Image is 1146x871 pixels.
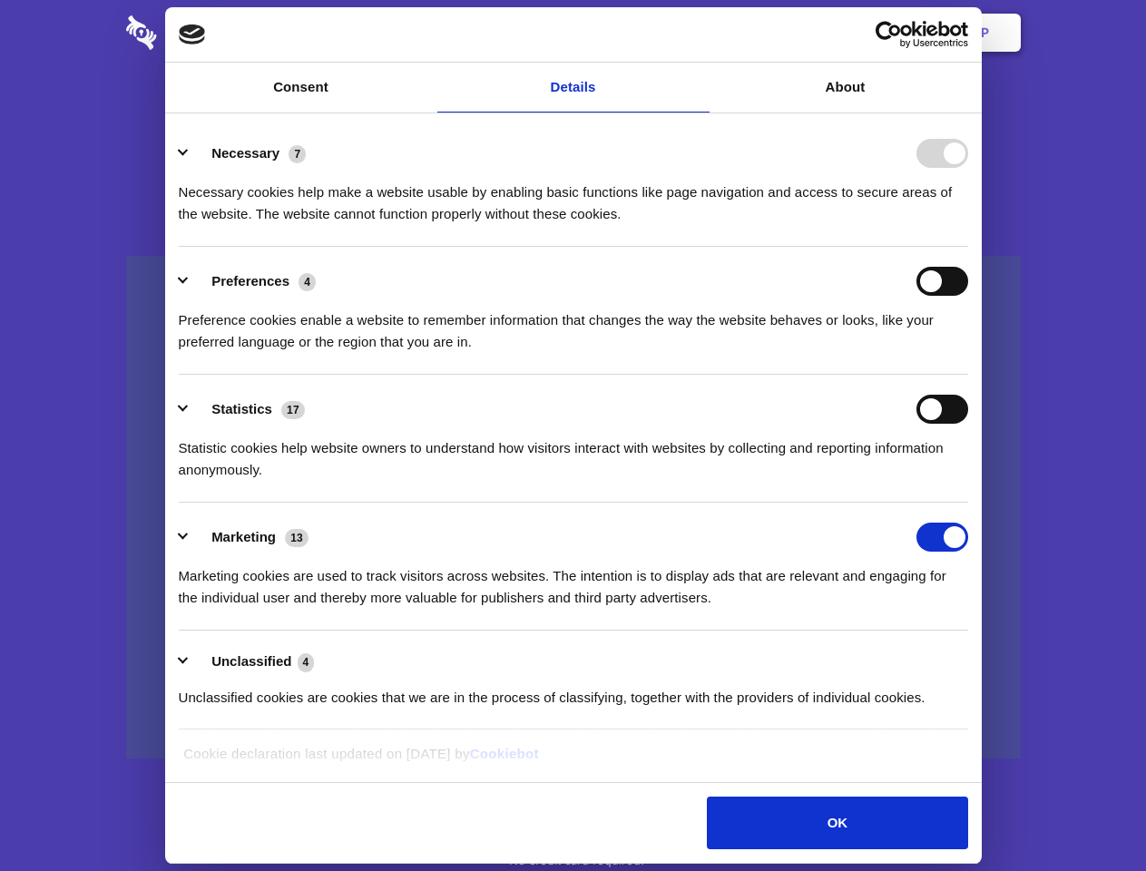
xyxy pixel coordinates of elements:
label: Marketing [211,529,276,544]
img: logo [179,24,206,44]
div: Unclassified cookies are cookies that we are in the process of classifying, together with the pro... [179,673,968,709]
button: Necessary (7) [179,139,318,168]
button: Statistics (17) [179,395,317,424]
div: Statistic cookies help website owners to understand how visitors interact with websites by collec... [179,424,968,481]
a: Consent [165,63,437,113]
a: Pricing [533,5,612,61]
label: Statistics [211,401,272,416]
label: Necessary [211,145,279,161]
div: Marketing cookies are used to track visitors across websites. The intention is to display ads tha... [179,552,968,609]
button: OK [707,797,967,849]
button: Unclassified (4) [179,651,326,673]
span: 7 [289,145,306,163]
a: Contact [736,5,819,61]
h1: Eliminate Slack Data Loss. [126,82,1021,147]
a: Login [823,5,902,61]
img: logo-wordmark-white-trans-d4663122ce5f474addd5e946df7df03e33cb6a1c49d2221995e7729f52c070b2.svg [126,15,281,50]
a: Cookiebot [470,746,539,761]
a: Wistia video thumbnail [126,256,1021,759]
span: 4 [299,273,316,291]
span: 4 [298,653,315,671]
button: Preferences (4) [179,267,328,296]
div: Necessary cookies help make a website usable by enabling basic functions like page navigation and... [179,168,968,225]
div: Preference cookies enable a website to remember information that changes the way the website beha... [179,296,968,353]
label: Preferences [211,273,289,289]
span: 17 [281,401,305,419]
div: Cookie declaration last updated on [DATE] by [170,743,976,778]
a: About [710,63,982,113]
button: Marketing (13) [179,523,320,552]
a: Usercentrics Cookiebot - opens in a new window [809,21,968,48]
h4: Auto-redaction of sensitive data, encrypted data sharing and self-destructing private chats. Shar... [126,165,1021,225]
a: Details [437,63,710,113]
span: 13 [285,529,309,547]
iframe: Drift Widget Chat Controller [1055,780,1124,849]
